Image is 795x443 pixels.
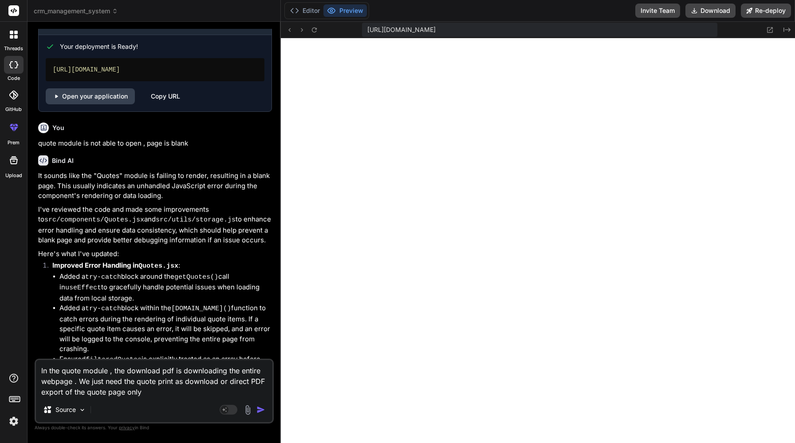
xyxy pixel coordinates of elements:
[55,405,76,414] p: Source
[174,273,218,281] code: getQuotes()
[38,249,272,259] p: Here's what I've updated:
[5,172,22,179] label: Upload
[79,406,86,414] img: Pick Models
[65,284,101,292] code: useEffect
[685,4,736,18] button: Download
[367,25,436,34] span: [URL][DOMAIN_NAME]
[8,75,20,82] label: code
[119,425,135,430] span: privacy
[59,303,272,354] li: Added a block within the function to catch errors during the rendering of individual quote items....
[38,138,272,149] p: quote module is not able to open , page is blank
[60,42,138,51] span: Your deployment is Ready!
[46,58,264,81] div: [URL][DOMAIN_NAME]
[635,4,680,18] button: Invite Team
[151,88,180,104] div: Copy URL
[287,4,323,17] button: Editor
[156,216,236,224] code: src/utils/storage.js
[85,305,121,312] code: try-catch
[138,262,178,270] code: Quotes.jsx
[45,261,272,375] li: :
[36,360,272,397] textarea: In the quote module , the download pdf is downloading the entire webpage . We just need the quote...
[34,7,118,16] span: crm_management_system
[35,423,274,432] p: Always double-check its answers. Your in Bind
[59,272,272,304] li: Added a block around the call in to gracefully handle potential issues when loading data from loc...
[59,354,272,375] li: Ensured is explicitly treated as an array before mapping, adding an extra layer of safety.
[52,261,178,269] strong: Improved Error Handling in
[38,205,272,245] p: I've reviewed the code and made some improvements to and to enhance error handling and ensure dat...
[256,405,265,414] img: icon
[6,414,21,429] img: settings
[4,45,23,52] label: threads
[171,305,231,312] code: [DOMAIN_NAME]()
[52,123,64,132] h6: You
[46,88,135,104] a: Open your application
[44,216,144,224] code: src/components/Quotes.jsx
[52,156,74,165] h6: Bind AI
[323,4,367,17] button: Preview
[281,38,795,443] iframe: Preview
[741,4,791,18] button: Re-deploy
[85,273,121,281] code: try-catch
[86,356,142,364] code: filteredQuotes
[8,139,20,146] label: prem
[243,405,253,415] img: attachment
[5,106,22,113] label: GitHub
[38,171,272,201] p: It sounds like the "Quotes" module is failing to render, resulting in a blank page. This usually ...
